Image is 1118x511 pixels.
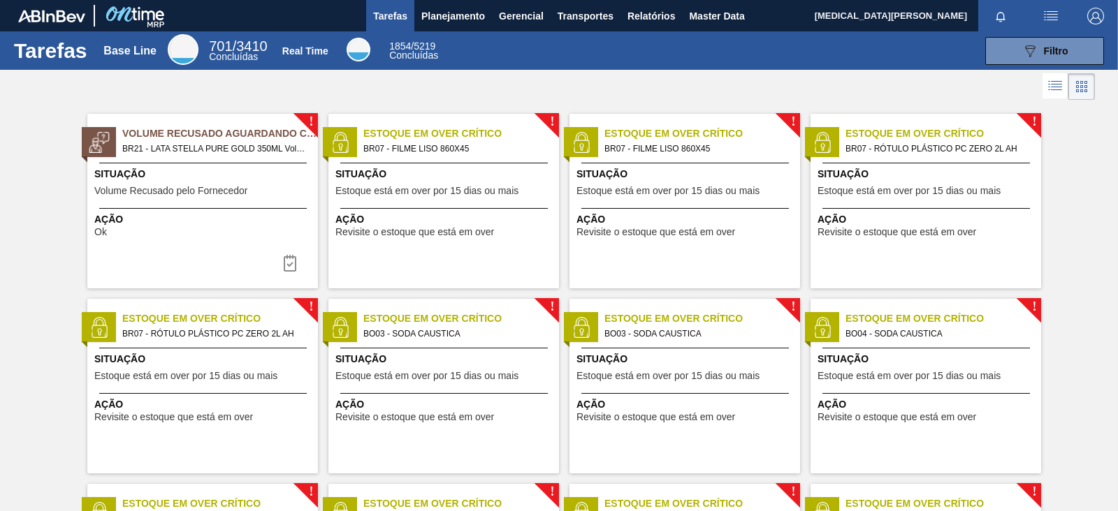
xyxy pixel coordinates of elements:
[1032,487,1036,497] span: !
[499,8,544,24] span: Gerencial
[389,50,438,61] span: Concluídas
[791,117,795,127] span: !
[122,126,318,141] span: Volume Recusado Aguardando Ciência
[791,487,795,497] span: !
[576,397,797,412] span: Ação
[576,167,797,182] span: Situação
[985,37,1104,65] button: Filtro
[818,371,1001,381] span: Estoque está em over por 15 dias ou mais
[812,132,833,153] img: status
[273,249,307,277] button: icon-task-complete
[818,227,976,237] span: Revisite o estoque que está em over
[335,227,494,237] span: Revisite o estoque que está em over
[168,34,198,65] div: Base Line
[373,8,407,24] span: Tarefas
[18,10,85,22] img: TNhmsLtSVTkK8tSr43FrP2fwEKptu5GPRR3wAAAABJRU5ErkJggg==
[1043,73,1068,100] div: Visão em Lista
[818,212,1038,227] span: Ação
[347,38,370,61] div: Real Time
[604,126,800,141] span: Estoque em Over Crítico
[389,40,411,52] span: 1854
[604,141,789,156] span: BR07 - FILME LISO 860X45
[571,317,592,338] img: status
[330,317,351,338] img: status
[576,186,760,196] span: Estoque está em over por 15 dias ou mais
[550,487,554,497] span: !
[335,167,556,182] span: Situação
[1032,302,1036,312] span: !
[627,8,675,24] span: Relatórios
[94,397,314,412] span: Ação
[845,126,1041,141] span: Estoque em Over Crítico
[576,212,797,227] span: Ação
[1044,45,1068,57] span: Filtro
[1043,8,1059,24] img: userActions
[103,45,157,57] div: Base Line
[14,43,87,59] h1: Tarefas
[94,352,314,366] span: Situação
[791,302,795,312] span: !
[576,412,735,422] span: Revisite o estoque que está em over
[363,141,548,156] span: BR07 - FILME LISO 860X45
[389,42,438,60] div: Real Time
[363,126,559,141] span: Estoque em Over Crítico
[576,371,760,381] span: Estoque está em over por 15 dias ou mais
[122,311,318,326] span: Estoque em Over Crítico
[421,8,485,24] span: Planejamento
[1032,117,1036,127] span: !
[335,412,494,422] span: Revisite o estoque que está em over
[845,141,1030,156] span: BR07 - RÓTULO PLÁSTICO PC ZERO 2L AH
[818,186,1001,196] span: Estoque está em over por 15 dias ou mais
[94,412,253,422] span: Revisite o estoque que está em over
[330,132,351,153] img: status
[818,352,1038,366] span: Situação
[845,311,1041,326] span: Estoque em Over Crítico
[309,302,313,312] span: !
[363,326,548,341] span: BO03 - SODA CAUSTICA
[818,397,1038,412] span: Ação
[209,51,258,62] span: Concluídas
[209,38,232,54] span: 701
[604,311,800,326] span: Estoque em Over Crítico
[818,412,976,422] span: Revisite o estoque que está em over
[845,326,1030,341] span: BO04 - SODA CAUSTICA
[309,117,313,127] span: !
[89,317,110,338] img: status
[94,186,247,196] span: Volume Recusado pelo Fornecedor
[335,186,518,196] span: Estoque está em over por 15 dias ou mais
[576,352,797,366] span: Situação
[282,255,298,272] img: icon-task-complete
[335,352,556,366] span: Situação
[550,302,554,312] span: !
[818,167,1038,182] span: Situação
[282,45,328,57] div: Real Time
[335,212,556,227] span: Ação
[571,132,592,153] img: status
[209,38,267,54] span: / 3410
[94,167,314,182] span: Situação
[812,317,833,338] img: status
[94,371,277,381] span: Estoque está em over por 15 dias ou mais
[604,326,789,341] span: BO03 - SODA CAUSTICA
[209,40,267,61] div: Base Line
[122,326,307,341] span: BR07 - RÓTULO PLÁSTICO PC ZERO 2L AH
[335,371,518,381] span: Estoque está em over por 15 dias ou mais
[1087,8,1104,24] img: Logout
[845,496,1041,511] span: Estoque em Over Crítico
[363,311,559,326] span: Estoque em Over Crítico
[309,487,313,497] span: !
[1068,73,1095,100] div: Visão em Cards
[604,496,800,511] span: Estoque em Over Crítico
[273,249,307,277] div: Completar tarefa: 29883979
[550,117,554,127] span: !
[978,6,1023,26] button: Notificações
[94,227,107,237] span: Ok
[576,227,735,237] span: Revisite o estoque que está em over
[689,8,744,24] span: Master Data
[94,212,314,227] span: Ação
[89,132,110,153] img: status
[335,397,556,412] span: Ação
[122,141,307,156] span: BR21 - LATA STELLA PURE GOLD 350ML Volume - 618837
[363,496,559,511] span: Estoque em Over Crítico
[122,496,318,511] span: Estoque em Over Crítico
